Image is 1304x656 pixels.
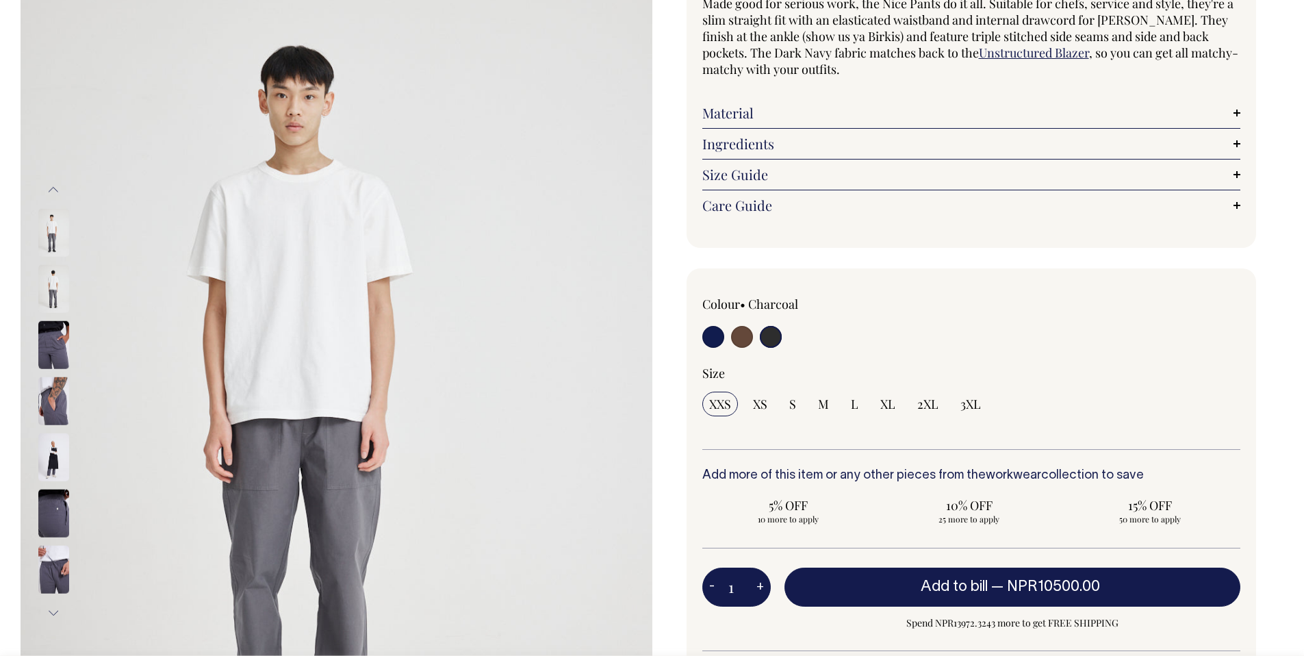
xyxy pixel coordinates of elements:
[917,396,938,412] span: 2XL
[38,433,69,481] img: charcoal
[702,45,1238,77] span: , so you can get all matchy-matchy with your outfits.
[873,392,902,416] input: XL
[38,265,69,313] img: charcoal
[702,469,1241,483] h6: Add more of this item or any other pieces from the collection to save
[702,365,1241,381] div: Size
[789,396,796,412] span: S
[844,392,865,416] input: L
[851,396,858,412] span: L
[991,580,1103,594] span: —
[1064,493,1236,529] input: 15% OFF 50 more to apply
[818,396,829,412] span: M
[1007,580,1100,594] span: NPR10500.00
[883,493,1056,529] input: 10% OFF 25 more to apply
[43,174,64,205] button: Previous
[38,546,69,594] img: charcoal
[709,396,731,412] span: XXS
[921,580,988,594] span: Add to bill
[1071,514,1229,525] span: 50 more to apply
[38,209,69,257] img: charcoal
[702,197,1241,214] a: Care Guide
[702,493,875,529] input: 5% OFF 10 more to apply
[38,490,69,538] img: charcoal
[702,105,1241,121] a: Material
[910,392,945,416] input: 2XL
[702,296,918,312] div: Colour
[979,45,1089,61] a: Unstructured Blazer
[702,166,1241,183] a: Size Guide
[784,568,1241,606] button: Add to bill —NPR10500.00
[748,296,798,312] label: Charcoal
[702,574,721,601] button: -
[38,321,69,369] img: charcoal
[1071,497,1229,514] span: 15% OFF
[746,392,774,416] input: XS
[986,470,1041,481] a: workwear
[782,392,803,416] input: S
[784,615,1241,631] span: Spend NPR13972.3243 more to get FREE SHIPPING
[811,392,836,416] input: M
[750,574,771,601] button: +
[880,396,895,412] span: XL
[954,392,988,416] input: 3XL
[740,296,745,312] span: •
[890,514,1049,525] span: 25 more to apply
[702,136,1241,152] a: Ingredients
[38,377,69,425] img: charcoal
[702,392,738,416] input: XXS
[709,514,868,525] span: 10 more to apply
[753,396,767,412] span: XS
[960,396,981,412] span: 3XL
[890,497,1049,514] span: 10% OFF
[709,497,868,514] span: 5% OFF
[43,598,64,629] button: Next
